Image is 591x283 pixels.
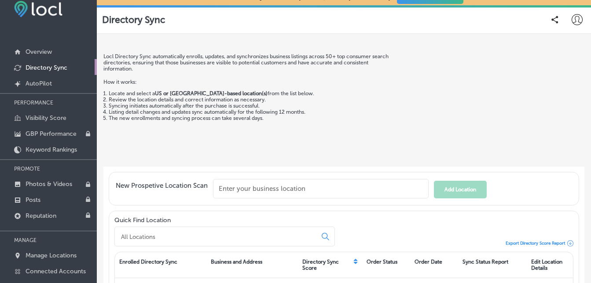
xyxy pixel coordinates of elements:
iframe: Locl: Directory Sync Overview [394,53,584,160]
p: Photos & Videos [26,180,72,188]
button: Add Location [434,181,487,198]
p: Directory Sync [26,64,67,71]
div: Edit Location Details [527,252,573,278]
p: Manage Locations [26,252,77,259]
div: Enrolled Directory Sync [115,252,206,278]
li: Locate and select a from the list below. [109,90,389,97]
p: How it works: [103,72,389,85]
li: Syncing initiates automatically after the purchase is successful. [109,103,389,109]
p: Posts [26,196,40,204]
p: Locl Directory Sync automatically enrolls, updates, and synchronizes business listings across 50+... [103,53,389,72]
li: Review the location details and correct information as necessary. [109,97,389,103]
input: Enter your business location [213,179,429,198]
p: Connected Accounts [26,268,86,275]
div: Sync Status Report [459,252,527,278]
strong: US or [GEOGRAPHIC_DATA]-based location(s) [155,90,268,97]
p: Visibility Score [26,114,66,122]
div: Business and Address [206,252,298,278]
p: GBP Performance [26,130,77,138]
input: All Locations [120,233,315,241]
p: Directory Sync [102,14,165,25]
img: fda3e92497d09a02dc62c9cd864e3231.png [14,1,62,17]
div: Directory Sync Score [298,252,362,278]
p: AutoPilot [26,80,52,87]
div: Order Date [410,252,458,278]
span: New Prospetive Location Scan [116,182,208,198]
p: Overview [26,48,52,56]
p: Reputation [26,212,56,220]
li: Listing detail changes and updates sync automatically for the following 12 months. [109,109,389,115]
p: Keyword Rankings [26,146,77,153]
label: Quick Find Location [114,216,171,224]
span: Export Directory Score Report [506,241,565,246]
div: Order Status [362,252,410,278]
li: The new enrollments and syncing process can take several days. [109,115,389,121]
